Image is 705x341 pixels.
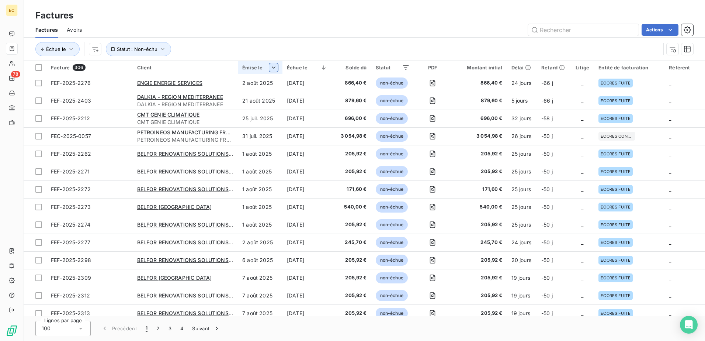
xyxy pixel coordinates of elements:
span: ECORES FUITE [601,205,631,209]
span: ECORES CONTROLE [601,134,633,138]
td: 19 jours [507,269,537,287]
span: ECORES FUITE [601,187,631,192]
td: 1 août 2025 [238,145,282,163]
span: 540,00 € [456,203,502,211]
td: 19 jours [507,287,537,304]
td: [DATE] [282,216,332,234]
span: -50 j [541,257,553,263]
span: ECORES FUITE [601,81,631,85]
span: FEF-2025-2403 [51,97,91,104]
button: Suivant [188,321,225,336]
span: 205,92 € [336,221,367,228]
span: CMT GENIE CLIMATIQUE [137,118,234,126]
span: FEF-2025-2313 [51,310,90,316]
img: Logo LeanPay [6,325,18,337]
span: FEF-2025-2271 [51,168,90,175]
td: 25 jours [507,216,537,234]
div: Référent [669,65,701,70]
td: [DATE] [282,180,332,198]
span: _ [581,221,583,228]
div: Montant initial [456,65,502,70]
button: Statut : Non-échu [106,42,171,56]
span: _ [581,257,583,263]
span: FEF-2025-2277 [51,239,90,245]
span: -66 j [541,97,553,104]
span: FEF-2025-2276 [51,80,91,86]
span: ECORES FUITE [601,223,631,227]
span: non-échue [376,166,408,177]
span: ECORES FUITE [601,258,631,262]
span: _ [669,133,671,139]
td: 20 jours [507,251,537,269]
span: -50 j [541,221,553,228]
span: non-échue [376,148,408,159]
span: FEF-2025-2273 [51,204,91,210]
td: 1 août 2025 [238,198,282,216]
span: PETROINEOS MANUFACTURING FRANCE SAS [137,136,234,144]
span: non-échue [376,95,408,106]
span: _ [669,186,671,192]
span: -66 j [541,80,553,86]
span: _ [669,80,671,86]
td: 2 août 2025 [238,74,282,92]
span: non-échue [376,201,408,213]
span: 3 054,98 € [456,132,502,140]
div: EC [6,4,18,16]
span: -50 j [541,151,553,157]
span: 205,92 € [336,310,367,317]
span: 171,60 € [456,186,502,193]
span: Avoirs [67,26,82,34]
button: 4 [176,321,188,336]
td: 25 jours [507,163,537,180]
td: 7 août 2025 [238,304,282,322]
td: [DATE] [282,269,332,287]
span: _ [581,168,583,175]
span: -50 j [541,292,553,299]
td: 5 jours [507,92,537,110]
span: BELFOR RENOVATIONS SOLUTIONS BRS [137,310,240,316]
span: 879,60 € [456,97,502,104]
span: _ [581,239,583,245]
span: non-échue [376,237,408,248]
span: 78 [11,71,20,77]
div: Entité de facturation [598,65,660,70]
span: 866,40 € [336,79,367,87]
span: _ [581,292,583,299]
span: -50 j [541,186,553,192]
div: Retard [541,65,566,70]
span: _ [669,97,671,104]
td: 1 août 2025 [238,163,282,180]
td: [DATE] [282,234,332,251]
span: _ [581,80,583,86]
td: 25 juil. 2025 [238,110,282,127]
td: [DATE] [282,127,332,145]
span: CMT GENIE CLIMATIQUE [137,111,200,118]
span: _ [669,115,671,121]
button: Actions [642,24,678,36]
span: 205,92 € [336,274,367,282]
span: non-échue [376,77,408,89]
span: 205,92 € [456,310,502,317]
td: 6 août 2025 [238,251,282,269]
button: 3 [164,321,176,336]
span: BELFOR RENOVATIONS SOLUTIONS BRS [137,292,240,299]
td: 1 août 2025 [238,180,282,198]
span: _ [669,221,671,228]
span: 205,92 € [456,256,502,264]
span: ECORES FUITE [601,293,631,298]
span: 205,92 € [336,168,367,175]
td: [DATE] [282,304,332,322]
span: _ [581,115,583,121]
td: [DATE] [282,92,332,110]
span: _ [669,239,671,245]
td: [DATE] [282,74,332,92]
button: 2 [152,321,164,336]
span: _ [669,257,671,263]
div: Échue le [287,65,327,70]
span: non-échue [376,184,408,195]
span: -50 j [541,310,553,316]
span: _ [669,275,671,281]
span: BELFOR [GEOGRAPHIC_DATA] [137,275,212,281]
span: FEF-2025-2274 [51,221,90,228]
td: [DATE] [282,198,332,216]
